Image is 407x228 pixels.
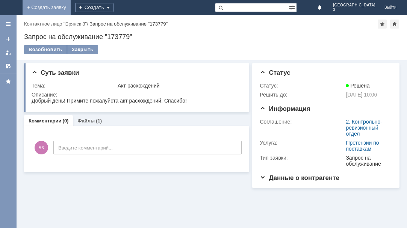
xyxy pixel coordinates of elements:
a: Мои заявки [2,47,14,59]
div: Запрос на обслуживание "173779" [89,21,168,27]
span: Решена [346,83,369,89]
div: Описание: [32,92,241,98]
span: Данные о контрагенте [260,174,339,181]
div: Соглашение: [260,119,344,125]
div: Добавить в избранное [378,20,387,29]
div: Тип заявки: [260,155,344,161]
a: Претензии по поставкам [346,140,379,152]
a: Создать заявку [2,33,14,45]
span: Суть заявки [32,69,79,76]
span: Информация [260,105,310,112]
a: Комментарии [29,118,62,124]
div: Статус: [260,83,344,89]
a: 2. Контрольно-ревизионный отдел [346,119,382,137]
span: [GEOGRAPHIC_DATA] [333,3,375,8]
a: Контактное лицо "Брянск 3" [24,21,87,27]
div: Сделать домашней страницей [390,20,399,29]
span: [DATE] 10:06 [346,92,377,98]
div: (0) [63,118,69,124]
span: 3 [333,8,375,12]
div: Решить до: [260,92,344,98]
div: Создать [75,3,113,12]
div: Акт расхождений [118,83,240,89]
div: / [24,21,89,27]
a: Файлы [77,118,95,124]
div: Тема: [32,83,116,89]
div: (1) [96,118,102,124]
div: Запрос на обслуживание [346,155,389,167]
span: Статус [260,69,290,76]
a: Мои согласования [2,60,14,72]
span: Расширенный поиск [289,3,297,11]
div: Запрос на обслуживание "173779" [24,33,399,41]
span: Б3 [35,141,48,154]
div: Услуга: [260,140,344,146]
